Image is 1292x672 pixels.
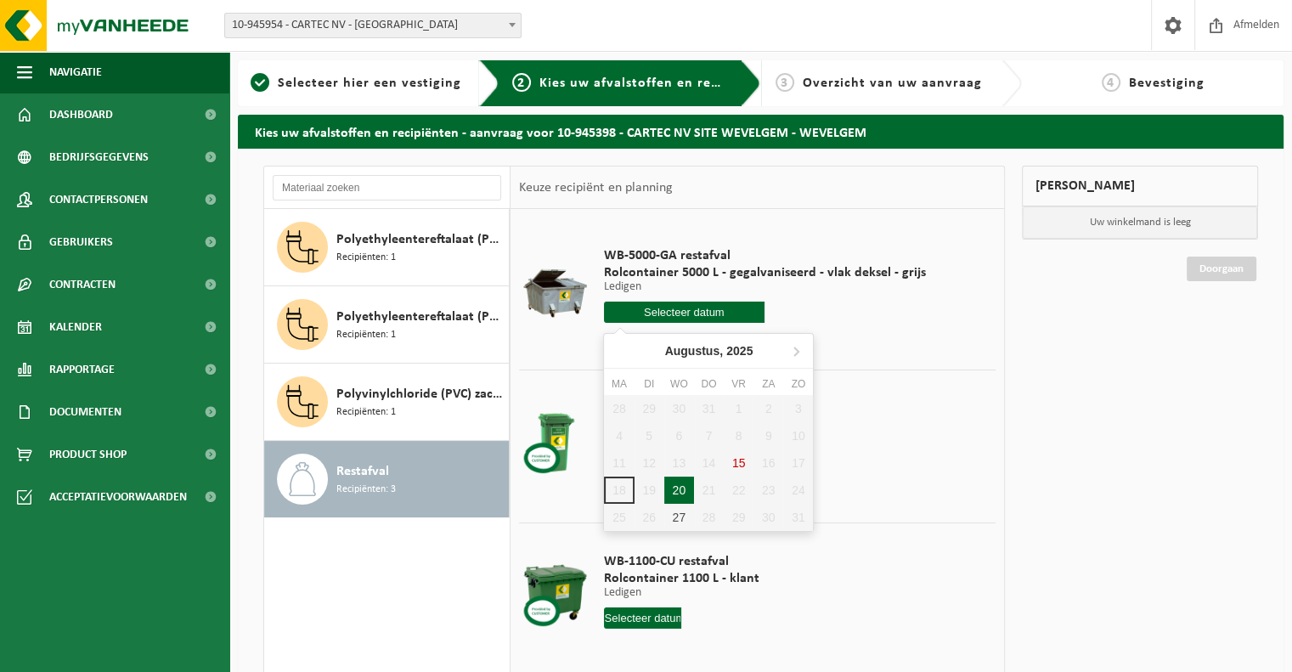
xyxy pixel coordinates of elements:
[1023,206,1257,239] p: Uw winkelmand is leeg
[264,441,510,517] button: Restafval Recipiënten: 3
[511,167,680,209] div: Keuze recipiënt en planning
[1129,76,1205,90] span: Bevestiging
[278,76,461,90] span: Selecteer hier een vestiging
[264,364,510,441] button: Polyvinylchloride (PVC) zacht, recycleerbaar Recipiënten: 1
[726,345,753,357] i: 2025
[49,306,102,348] span: Kalender
[273,175,501,200] input: Materiaal zoeken
[336,461,389,482] span: Restafval
[776,73,794,92] span: 3
[1022,166,1258,206] div: [PERSON_NAME]
[49,433,127,476] span: Product Shop
[336,482,396,498] span: Recipiënten: 3
[336,250,396,266] span: Recipiënten: 1
[264,209,510,286] button: Polyethyleentereftalaat (PET-A) Recipiënten: 1
[604,281,926,293] p: Ledigen
[664,477,694,504] div: 20
[512,73,531,92] span: 2
[724,376,753,392] div: vr
[604,264,926,281] span: Rolcontainer 5000 L - gegalvaniseerd - vlak deksel - grijs
[49,136,149,178] span: Bedrijfsgegevens
[803,76,982,90] span: Overzicht van uw aanvraag
[336,384,505,404] span: Polyvinylchloride (PVC) zacht, recycleerbaar
[1102,73,1120,92] span: 4
[224,13,522,38] span: 10-945954 - CARTEC NV - VLEZENBEEK
[336,404,396,421] span: Recipiënten: 1
[694,376,724,392] div: do
[49,178,148,221] span: Contactpersonen
[635,376,664,392] div: di
[238,115,1284,148] h2: Kies uw afvalstoffen en recipiënten - aanvraag voor 10-945398 - CARTEC NV SITE WEVELGEM - WEVELGEM
[246,73,465,93] a: 1Selecteer hier een vestiging
[604,587,759,599] p: Ledigen
[49,348,115,391] span: Rapportage
[49,93,113,136] span: Dashboard
[49,476,187,518] span: Acceptatievoorwaarden
[604,607,682,629] input: Selecteer datum
[1187,257,1256,281] a: Doorgaan
[658,337,760,364] div: Augustus,
[49,391,121,433] span: Documenten
[664,376,694,392] div: wo
[604,553,759,570] span: WB-1100-CU restafval
[336,307,505,327] span: Polyethyleentereftalaat (PET-G)
[539,76,773,90] span: Kies uw afvalstoffen en recipiënten
[604,247,926,264] span: WB-5000-GA restafval
[664,504,694,531] div: 27
[336,229,505,250] span: Polyethyleentereftalaat (PET-A)
[783,376,813,392] div: zo
[225,14,521,37] span: 10-945954 - CARTEC NV - VLEZENBEEK
[604,570,759,587] span: Rolcontainer 1100 L - klant
[336,327,396,343] span: Recipiënten: 1
[251,73,269,92] span: 1
[604,302,765,323] input: Selecteer datum
[264,286,510,364] button: Polyethyleentereftalaat (PET-G) Recipiënten: 1
[49,51,102,93] span: Navigatie
[49,263,116,306] span: Contracten
[49,221,113,263] span: Gebruikers
[604,376,634,392] div: ma
[753,376,783,392] div: za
